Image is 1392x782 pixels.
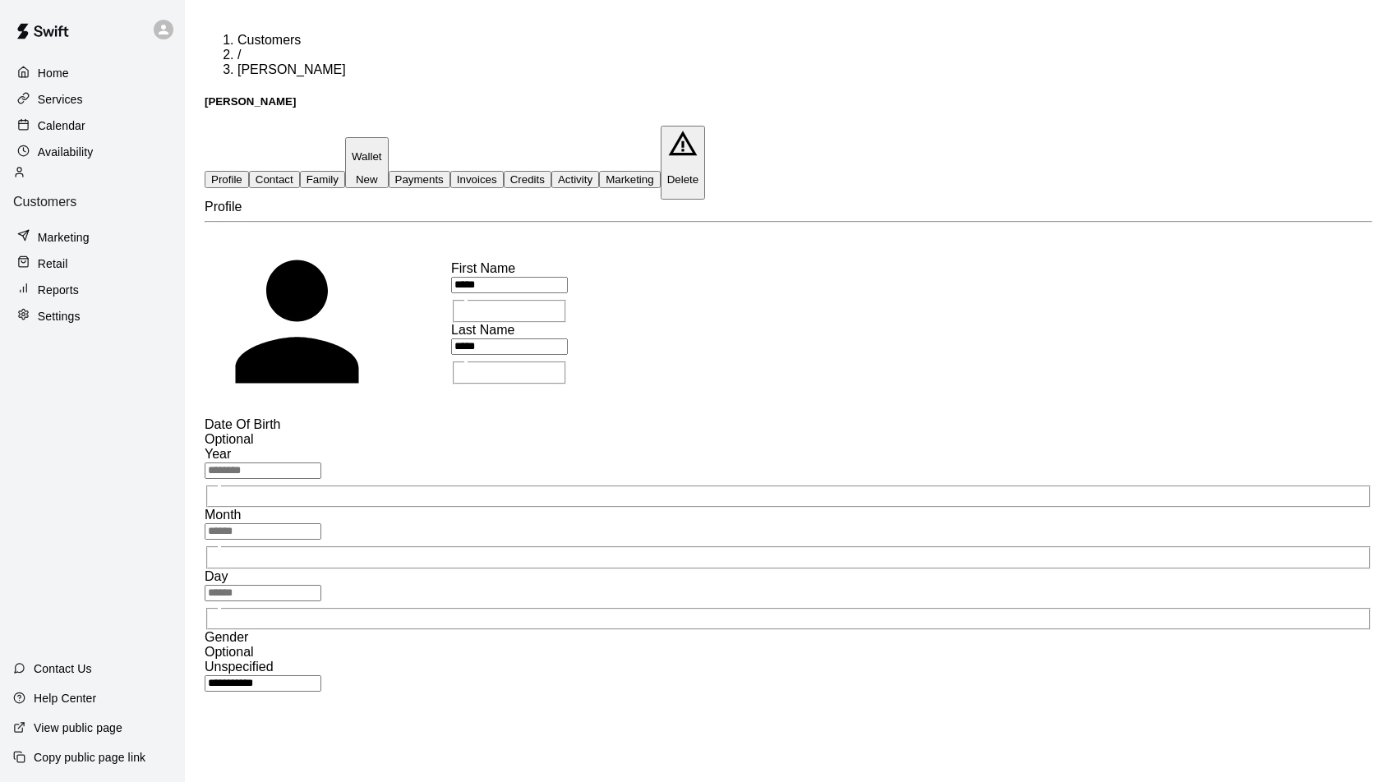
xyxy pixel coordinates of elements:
[237,48,1372,62] li: /
[13,87,172,112] a: Services
[389,171,450,188] button: Payments
[13,113,172,138] a: Calendar
[13,140,172,164] a: Availability
[356,173,378,186] span: New
[13,304,172,329] a: Settings
[38,91,83,108] p: Services
[249,171,300,188] button: Contact
[205,95,1372,108] h5: [PERSON_NAME]
[13,166,172,209] div: Customers
[451,323,514,337] span: Last Name
[34,660,92,677] p: Contact Us
[205,432,254,446] span: Optional
[13,225,172,250] a: Marketing
[352,150,382,163] p: Wallet
[205,33,1372,77] nav: breadcrumb
[451,261,515,275] span: First Name
[13,61,172,85] a: Home
[34,749,145,766] p: Copy public page link
[450,171,504,188] button: Invoices
[38,65,69,81] p: Home
[504,171,551,188] button: Credits
[38,229,90,246] p: Marketing
[205,447,231,461] span: Year
[237,33,301,47] a: Customers
[38,282,79,298] p: Reports
[205,645,254,659] span: Optional
[13,195,172,209] p: Customers
[38,117,85,134] p: Calendar
[13,278,172,302] a: Reports
[300,171,345,188] button: Family
[205,569,228,583] span: Day
[34,690,96,706] p: Help Center
[205,200,242,214] span: Profile
[38,255,68,272] p: Retail
[599,171,661,188] button: Marketing
[205,508,241,522] span: Month
[13,251,172,276] a: Retail
[38,308,81,324] p: Settings
[551,171,599,188] button: Activity
[34,720,122,736] p: View public page
[237,62,346,76] span: [PERSON_NAME]
[205,171,249,188] button: Profile
[205,126,1372,199] div: basic tabs example
[205,660,1372,674] div: Unspecified
[13,166,172,223] a: Customers
[205,417,280,431] span: Date Of Birth
[667,173,699,186] p: Delete
[38,144,94,160] p: Availability
[205,630,248,644] span: Gender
